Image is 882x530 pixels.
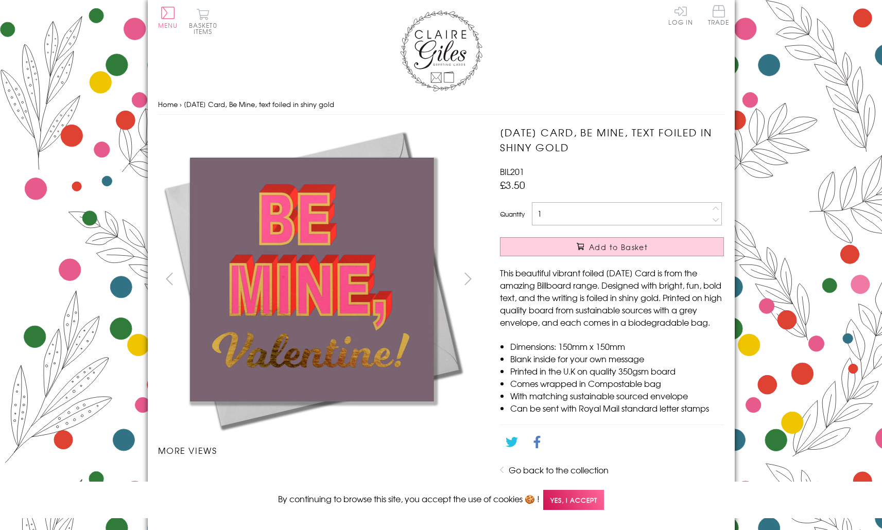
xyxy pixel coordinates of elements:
img: Valentine's Day Card, Be Mine, text foiled in shiny gold [158,125,466,434]
span: Menu [158,21,178,30]
span: 0 items [194,21,217,36]
span: Trade [708,5,730,25]
img: Valentine's Day Card, Be Mine, text foiled in shiny gold [278,479,279,480]
a: Trade [708,5,730,27]
p: This beautiful vibrant foiled [DATE] Card is from the amazing Billboard range. Designed with brig... [500,267,724,328]
span: Yes, I accept [543,490,604,510]
button: prev [158,267,181,290]
a: Log In [668,5,693,25]
li: Carousel Page 2 [238,467,319,489]
li: With matching sustainable sourced envelope [510,390,724,402]
img: Valentine's Day Card, Be Mine, text foiled in shiny gold [479,125,788,434]
li: Printed in the U.K on quality 350gsm board [510,365,724,377]
label: Quantity [500,209,525,219]
button: next [456,267,479,290]
li: Blank inside for your own message [510,352,724,365]
a: Go back to the collection [509,464,609,476]
button: Menu [158,7,178,28]
button: Basket0 items [189,8,217,34]
span: [DATE] Card, Be Mine, text foiled in shiny gold [184,99,334,109]
span: £3.50 [500,178,525,192]
ul: Carousel Pagination [158,467,480,512]
img: Valentine's Day Card, Be Mine, text foiled in shiny gold [439,479,440,480]
nav: breadcrumbs [158,94,724,115]
li: Carousel Page 3 [319,467,399,489]
button: Add to Basket [500,237,724,256]
li: Carousel Page 4 [399,467,479,489]
li: Carousel Page 1 (Current Slide) [158,467,238,489]
h1: [DATE] Card, Be Mine, text foiled in shiny gold [500,125,724,155]
a: Home [158,99,178,109]
h3: More views [158,444,480,456]
span: BIL201 [500,165,524,178]
li: Comes wrapped in Compostable bag [510,377,724,390]
span: › [180,99,182,109]
li: Dimensions: 150mm x 150mm [510,340,724,352]
li: Can be sent with Royal Mail standard letter stamps [510,402,724,414]
img: Claire Giles Greetings Cards [400,10,482,92]
span: Add to Basket [589,242,648,252]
